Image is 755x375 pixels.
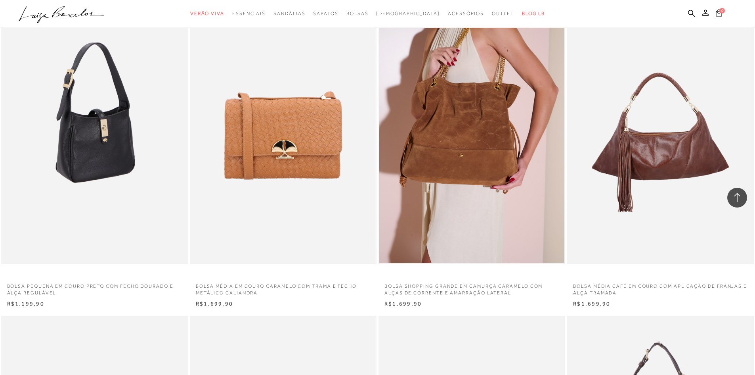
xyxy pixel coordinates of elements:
[567,278,754,296] a: BOLSA MÉDIA CAFÉ EM COURO COM APLICAÇÃO DE FRANJAS E ALÇA TRAMADA
[378,278,565,296] a: BOLSA SHOPPING GRANDE EM CAMURÇA CARAMELO COM ALÇAS DE CORRENTE E AMARRAÇÃO LATERAL
[196,300,233,307] span: R$1.699,90
[273,11,305,16] span: Sandálias
[492,6,514,21] a: noSubCategoriesText
[719,8,725,13] span: 0
[492,11,514,16] span: Outlet
[384,300,422,307] span: R$1.699,90
[313,11,338,16] span: Sapatos
[7,300,44,307] span: R$1.199,90
[376,6,440,21] a: noSubCategoriesText
[190,278,377,296] a: BOLSA MÉDIA EM COURO CARAMELO COM TRAMA E FECHO METÁLICO CALIANDRA
[713,9,724,19] button: 0
[190,6,224,21] a: noSubCategoriesText
[448,6,484,21] a: noSubCategoriesText
[232,11,266,16] span: Essenciais
[190,11,224,16] span: Verão Viva
[448,11,484,16] span: Acessórios
[1,278,188,296] a: BOLSA PEQUENA EM COURO PRETO COM FECHO DOURADO E ALÇA REGULÁVEL
[313,6,338,21] a: noSubCategoriesText
[346,11,369,16] span: Bolsas
[273,6,305,21] a: noSubCategoriesText
[376,11,440,16] span: [DEMOGRAPHIC_DATA]
[232,6,266,21] a: noSubCategoriesText
[573,300,610,307] span: R$1.699,90
[522,11,545,16] span: BLOG LB
[522,6,545,21] a: BLOG LB
[346,6,369,21] a: noSubCategoriesText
